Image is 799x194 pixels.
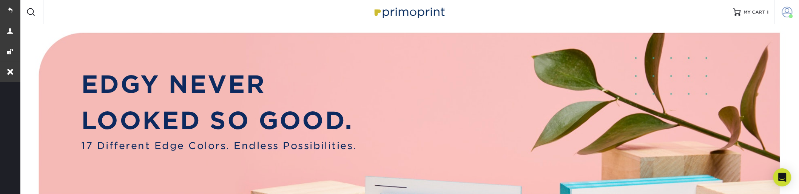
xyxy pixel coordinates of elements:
span: 17 Different Edge Colors. Endless Possibilities. [81,139,357,153]
img: Primoprint [371,4,447,20]
div: Open Intercom Messenger [773,168,791,186]
p: LOOKED SO GOOD. [81,103,357,139]
span: MY CART [744,9,765,15]
p: EDGY NEVER [81,66,357,102]
span: 1 [767,9,769,15]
